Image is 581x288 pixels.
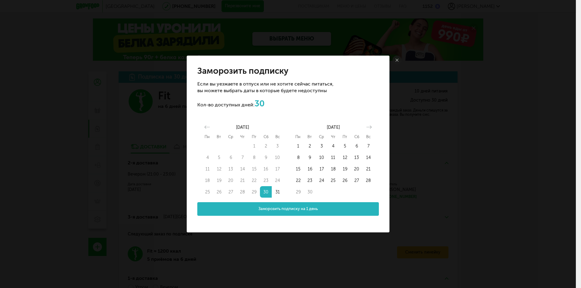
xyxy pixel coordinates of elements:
[293,152,304,163] td: Choose Monday, September 8, 2025 as your end date.
[272,152,284,163] td: Not available. Sunday, August 10, 2025
[237,175,248,186] td: Not available. Thursday, August 21, 2025
[363,175,374,186] td: Choose Sunday, September 28, 2025 as your end date.
[213,175,225,186] button: 19
[237,152,248,163] td: Not available. Thursday, August 7, 2025
[351,152,363,163] button: 13
[237,163,248,175] td: Not available. Thursday, August 14, 2025
[316,140,328,152] button: 3
[225,163,237,175] td: Not available. Wednesday, August 13, 2025
[316,175,328,186] button: 24
[248,175,260,186] td: Not available. Friday, August 22, 2025
[293,140,304,152] td: Choose Monday, September 1, 2025 as your end date.
[197,202,379,216] button: Заморозить подписку на 1 день
[327,163,339,175] td: Choose Thursday, September 18, 2025 as your end date.
[339,152,351,163] td: Choose Friday, September 12, 2025 as your end date.
[202,175,214,186] button: 18
[293,163,304,175] button: 15
[202,124,284,131] div: [DATE]
[316,175,328,186] td: Choose Wednesday, September 24, 2025 as your end date.
[202,163,214,175] button: 11
[260,163,272,175] button: 16
[260,186,272,198] td: Selected. Saturday, August 30, 2025
[213,163,225,175] td: Not available. Tuesday, August 12, 2025
[237,175,248,186] button: 21
[213,175,225,186] td: Not available. Tuesday, August 19, 2025
[237,163,248,175] button: 14
[202,175,214,186] td: Not available. Monday, August 18, 2025
[351,175,363,186] td: Choose Saturday, September 27, 2025 as your end date.
[364,123,374,131] button: Move forward to switch to the next month.
[304,140,316,152] td: Choose Tuesday, September 2, 2025 as your end date.
[213,163,225,175] button: 12
[237,186,248,198] button: 28
[293,175,304,186] button: 22
[272,186,284,198] button: 31
[197,66,333,76] h2: Заморозить подписку
[304,175,316,186] button: 23
[248,163,260,175] button: 15
[363,163,374,175] td: Choose Sunday, September 21, 2025 as your end date.
[339,163,351,175] button: 19
[304,186,316,198] button: 30
[260,175,272,186] td: Not available. Saturday, August 23, 2025
[363,152,374,163] td: Choose Sunday, September 14, 2025 as your end date.
[327,140,339,152] button: 4
[248,186,260,198] td: Not available. Friday, August 29, 2025
[202,123,212,131] button: Move backward to switch to the previous month.
[272,175,284,186] td: Not available. Sunday, August 24, 2025
[339,163,351,175] td: Choose Friday, September 19, 2025 as your end date.
[272,186,284,198] td: Choose Sunday, August 31, 2025 as your end date.
[293,124,374,131] div: [DATE]
[260,186,272,198] button: 30
[327,152,339,163] button: 11
[327,175,339,186] td: Choose Thursday, September 25, 2025 as your end date.
[202,186,214,198] button: 25
[351,140,363,152] button: 6
[327,152,339,163] td: Choose Thursday, September 11, 2025 as your end date.
[327,163,339,175] button: 18
[339,140,351,152] button: 5
[248,140,260,152] button: 1
[197,81,333,94] p: Если вы уезжаете в отпуск или не хотите сейчас питаться, вы можете выбрать даты в которые будете ...
[327,175,339,186] button: 25
[260,163,272,175] td: Not available. Saturday, August 16, 2025
[363,163,374,175] button: 21
[248,140,260,152] td: Not available. Friday, August 1, 2025
[248,163,260,175] td: Not available. Friday, August 15, 2025
[293,175,304,186] td: Choose Monday, September 22, 2025 as your end date.
[213,186,225,198] button: 26
[351,163,363,175] button: 20
[316,163,328,175] button: 17
[202,152,214,163] td: Not available. Monday, August 4, 2025
[304,163,316,175] td: Choose Tuesday, September 16, 2025 as your end date.
[272,152,284,163] button: 10
[202,152,214,163] button: 4
[225,186,237,198] td: Not available. Wednesday, August 27, 2025
[293,186,304,198] td: Not available. Monday, September 29, 2025
[248,175,260,186] button: 22
[304,186,316,198] td: Not available. Tuesday, September 30, 2025
[225,163,237,175] button: 13
[293,152,304,163] button: 8
[237,152,248,163] button: 7
[237,186,248,198] td: Not available. Thursday, August 28, 2025
[272,140,284,152] button: 3
[293,186,304,198] button: 29
[363,140,374,152] td: Choose Sunday, September 7, 2025 as your end date.
[327,140,339,152] td: Choose Thursday, September 4, 2025 as your end date.
[248,186,260,198] button: 29
[225,186,237,198] button: 27
[316,152,328,163] button: 10
[202,163,214,175] td: Not available. Monday, August 11, 2025
[339,175,351,186] td: Choose Friday, September 26, 2025 as your end date.
[363,140,374,152] button: 7
[304,175,316,186] td: Choose Tuesday, September 23, 2025 as your end date.
[304,152,316,163] button: 9
[260,140,272,152] td: Not available. Saturday, August 2, 2025
[272,140,284,152] td: Not available. Sunday, August 3, 2025
[351,163,363,175] td: Choose Saturday, September 20, 2025 as your end date.
[260,175,272,186] button: 23
[225,152,237,163] button: 6
[260,152,272,163] td: Not available. Saturday, August 9, 2025
[202,186,214,198] td: Not available. Monday, August 25, 2025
